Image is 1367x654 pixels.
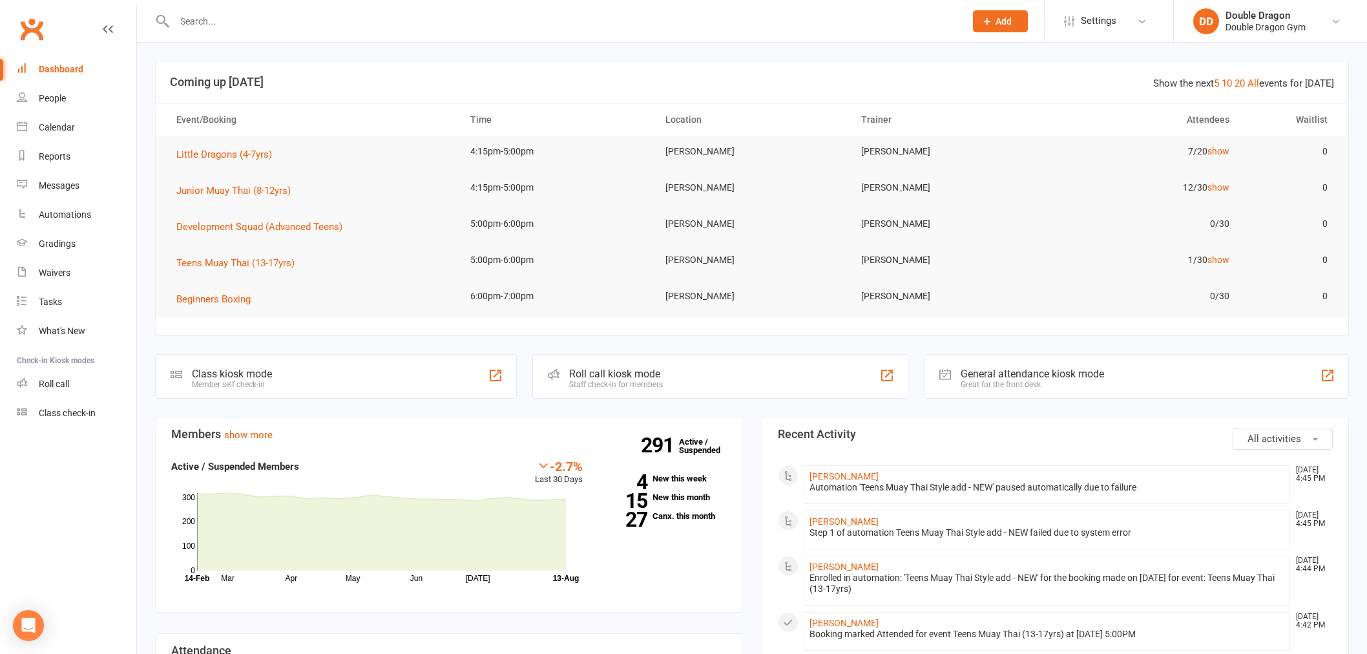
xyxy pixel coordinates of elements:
[1222,78,1232,89] a: 10
[1226,10,1306,21] div: Double Dragon
[850,103,1045,136] th: Trainer
[996,16,1012,26] span: Add
[809,482,1284,493] div: Automation 'Teens Muay Thai Style add - NEW' paused automatically due to failure
[459,103,654,136] th: Time
[13,610,44,641] div: Open Intercom Messenger
[176,183,300,198] button: Junior Muay Thai (8-12yrs)
[809,471,879,481] a: [PERSON_NAME]
[39,209,91,220] div: Automations
[1207,255,1229,265] a: show
[1045,209,1241,239] td: 0/30
[176,255,304,271] button: Teens Muay Thai (13-17yrs)
[39,238,76,249] div: Gradings
[17,229,136,258] a: Gradings
[39,326,85,336] div: What's New
[192,368,272,380] div: Class kiosk mode
[39,180,79,191] div: Messages
[602,491,647,511] strong: 15
[602,493,726,501] a: 15New this month
[850,173,1045,203] td: [PERSON_NAME]
[569,368,663,380] div: Roll call kiosk mode
[1241,136,1339,167] td: 0
[850,209,1045,239] td: [PERSON_NAME]
[1241,209,1339,239] td: 0
[679,428,736,464] a: 291Active / Suspended
[39,379,69,389] div: Roll call
[535,459,583,487] div: Last 30 Days
[809,516,879,527] a: [PERSON_NAME]
[224,429,273,441] a: show more
[1289,613,1332,629] time: [DATE] 4:42 PM
[641,436,679,455] strong: 291
[569,380,663,389] div: Staff check-in for members
[17,399,136,428] a: Class kiosk mode
[1247,433,1301,445] span: All activities
[1214,78,1219,89] a: 5
[17,288,136,317] a: Tasks
[850,281,1045,311] td: [PERSON_NAME]
[654,245,850,275] td: [PERSON_NAME]
[1207,146,1229,156] a: show
[654,209,850,239] td: [PERSON_NAME]
[17,258,136,288] a: Waivers
[176,221,342,233] span: Development Squad (Advanced Teens)
[602,510,647,529] strong: 27
[654,281,850,311] td: [PERSON_NAME]
[535,459,583,473] div: -2.7%
[850,136,1045,167] td: [PERSON_NAME]
[1289,511,1332,528] time: [DATE] 4:45 PM
[170,76,1334,89] h3: Coming up [DATE]
[39,93,66,103] div: People
[176,291,260,307] button: Beginners Boxing
[459,245,654,275] td: 5:00pm-6:00pm
[961,368,1104,380] div: General attendance kiosk mode
[1153,76,1334,91] div: Show the next events for [DATE]
[176,185,291,196] span: Junior Muay Thai (8-12yrs)
[39,268,70,278] div: Waivers
[176,293,251,305] span: Beginners Boxing
[17,55,136,84] a: Dashboard
[176,219,351,235] button: Development Squad (Advanced Teens)
[1235,78,1245,89] a: 20
[809,629,1284,640] div: Booking marked Attended for event Teens Muay Thai (13-17yrs) at [DATE] 5:00PM
[1045,136,1241,167] td: 7/20
[39,408,96,418] div: Class check-in
[1045,173,1241,203] td: 12/30
[1247,78,1259,89] a: All
[654,173,850,203] td: [PERSON_NAME]
[17,113,136,142] a: Calendar
[171,12,956,30] input: Search...
[459,173,654,203] td: 4:15pm-5:00pm
[171,461,299,472] strong: Active / Suspended Members
[654,136,850,167] td: [PERSON_NAME]
[1045,281,1241,311] td: 0/30
[39,64,83,74] div: Dashboard
[809,562,879,572] a: [PERSON_NAME]
[39,122,75,132] div: Calendar
[602,472,647,492] strong: 4
[1193,8,1219,34] div: DD
[1289,466,1332,483] time: [DATE] 4:45 PM
[973,10,1028,32] button: Add
[192,380,272,389] div: Member self check-in
[1241,281,1339,311] td: 0
[1207,182,1229,193] a: show
[39,151,70,162] div: Reports
[16,13,48,45] a: Clubworx
[1045,245,1241,275] td: 1/30
[1241,245,1339,275] td: 0
[459,281,654,311] td: 6:00pm-7:00pm
[1241,173,1339,203] td: 0
[850,245,1045,275] td: [PERSON_NAME]
[1241,103,1339,136] th: Waitlist
[17,171,136,200] a: Messages
[602,474,726,483] a: 4New this week
[1289,556,1332,573] time: [DATE] 4:44 PM
[39,297,62,307] div: Tasks
[1081,6,1116,36] span: Settings
[459,136,654,167] td: 4:15pm-5:00pm
[654,103,850,136] th: Location
[1226,21,1306,33] div: Double Dragon Gym
[17,84,136,113] a: People
[809,618,879,628] a: [PERSON_NAME]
